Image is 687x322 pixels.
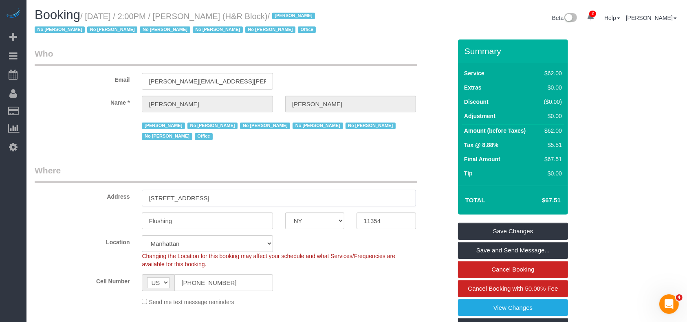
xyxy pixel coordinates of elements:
span: Changing the Location for this booking may affect your schedule and what Services/Frequencies are... [142,253,395,267]
span: 4 [676,294,683,301]
div: $5.51 [540,141,562,149]
img: New interface [564,13,577,24]
label: Email [29,73,136,84]
div: $0.00 [540,83,562,92]
a: Cancel Booking [458,261,568,278]
input: City [142,212,273,229]
span: No [PERSON_NAME] [35,26,85,33]
img: Automaid Logo [5,8,21,20]
a: Save Changes [458,223,568,240]
label: Amount (before Taxes) [464,127,526,135]
input: Last Name [285,96,416,112]
span: No [PERSON_NAME] [87,26,137,33]
span: Booking [35,8,80,22]
span: Office [195,133,213,140]
a: [PERSON_NAME] [626,15,677,21]
div: ($0.00) [540,98,562,106]
div: $0.00 [540,112,562,120]
label: Extras [464,83,482,92]
a: Help [604,15,620,21]
span: No [PERSON_NAME] [187,123,238,129]
a: View Changes [458,299,568,316]
label: Discount [464,98,489,106]
input: Cell Number [174,274,273,291]
label: Address [29,190,136,201]
h3: Summary [465,46,564,56]
label: Tax @ 8.88% [464,141,498,149]
label: Service [464,69,484,77]
span: Cancel Booking with 50.00% Fee [468,285,558,292]
div: $62.00 [540,127,562,135]
span: [PERSON_NAME] [142,123,185,129]
span: No [PERSON_NAME] [193,26,243,33]
a: 2 [583,8,599,26]
div: $0.00 [540,169,562,177]
label: Name * [29,96,136,107]
div: $62.00 [540,69,562,77]
input: Zip Code [357,212,416,229]
label: Tip [464,169,473,177]
span: Office [298,26,316,33]
div: $67.51 [540,155,562,163]
input: Email [142,73,273,90]
span: No [PERSON_NAME] [142,133,192,140]
span: No [PERSON_NAME] [346,123,396,129]
strong: Total [465,197,485,204]
legend: Where [35,164,417,183]
legend: Who [35,48,417,66]
small: / [DATE] / 2:00PM / [PERSON_NAME] (H&R Block) [35,12,318,35]
span: [PERSON_NAME] [272,13,315,19]
label: Cell Number [29,274,136,285]
input: First Name [142,96,273,112]
span: 2 [589,11,596,17]
label: Final Amount [464,155,500,163]
a: Beta [552,15,577,21]
h4: $67.51 [517,197,561,204]
span: No [PERSON_NAME] [240,123,290,129]
span: No [PERSON_NAME] [140,26,190,33]
span: No [PERSON_NAME] [293,123,343,129]
span: No [PERSON_NAME] [245,26,295,33]
a: Cancel Booking with 50.00% Fee [458,280,568,297]
a: Save and Send Message... [458,242,568,259]
label: Adjustment [464,112,495,120]
label: Location [29,235,136,246]
span: Send me text message reminders [149,299,234,305]
iframe: Intercom live chat [659,294,679,314]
